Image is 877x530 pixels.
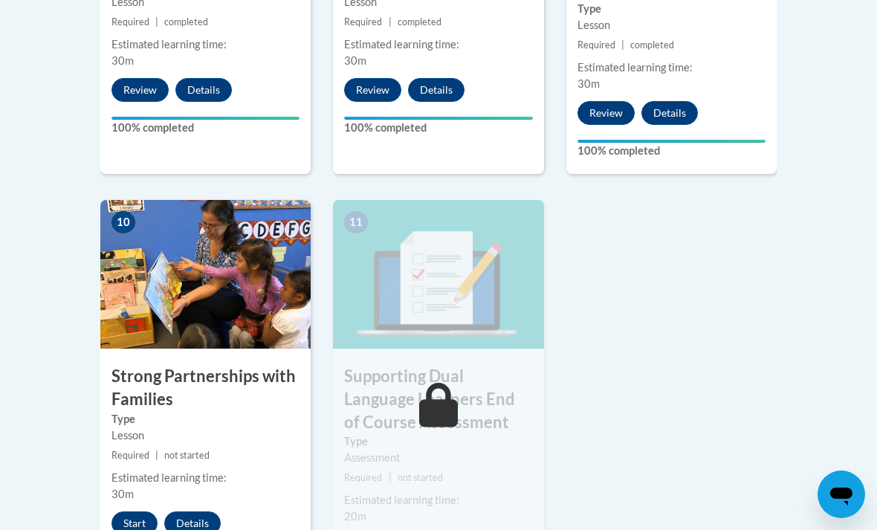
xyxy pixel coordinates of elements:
[577,143,766,159] label: 100% completed
[344,472,382,483] span: Required
[111,427,300,444] div: Lesson
[100,365,311,411] h3: Strong Partnerships with Families
[577,17,766,33] div: Lesson
[155,450,158,461] span: |
[344,16,382,28] span: Required
[577,59,766,76] div: Estimated learning time:
[398,472,443,483] span: not started
[577,101,635,125] button: Review
[164,450,210,461] span: not started
[175,78,232,102] button: Details
[111,450,149,461] span: Required
[630,39,674,51] span: completed
[344,117,532,120] div: Your progress
[344,433,532,450] label: Type
[389,472,392,483] span: |
[344,510,366,523] span: 20m
[641,101,698,125] button: Details
[577,140,766,143] div: Your progress
[344,54,366,67] span: 30m
[111,78,169,102] button: Review
[111,36,300,53] div: Estimated learning time:
[111,54,134,67] span: 30m
[818,471,865,518] iframe: Button to launch messaging window
[111,411,300,427] label: Type
[164,16,208,28] span: completed
[398,16,441,28] span: completed
[389,16,392,28] span: |
[111,117,300,120] div: Your progress
[111,488,134,500] span: 30m
[344,78,401,102] button: Review
[577,77,600,90] span: 30m
[111,470,300,486] div: Estimated learning time:
[100,200,311,349] img: Course Image
[111,211,135,233] span: 10
[344,450,532,466] div: Assessment
[408,78,465,102] button: Details
[333,200,543,349] img: Course Image
[111,120,300,136] label: 100% completed
[155,16,158,28] span: |
[344,36,532,53] div: Estimated learning time:
[577,1,766,17] label: Type
[344,120,532,136] label: 100% completed
[111,16,149,28] span: Required
[333,365,543,433] h3: Supporting Dual Language Learners End of Course Assessment
[621,39,624,51] span: |
[344,492,532,508] div: Estimated learning time:
[577,39,615,51] span: Required
[344,211,368,233] span: 11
